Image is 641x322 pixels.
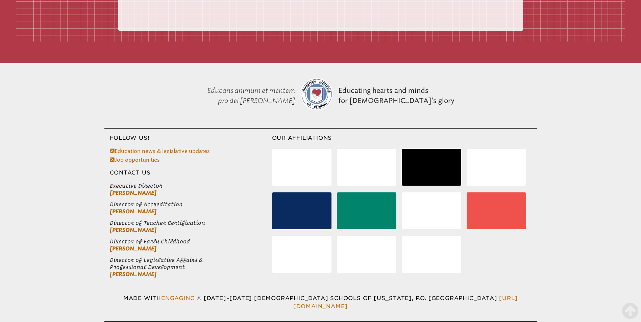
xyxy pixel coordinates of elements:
p: Educating hearts and minds for [DEMOGRAPHIC_DATA]’s glory [336,69,457,123]
a: [PERSON_NAME] [110,190,156,196]
img: csf-logo-web-colors.png [300,78,333,110]
span: © [DATE]–[DATE] [DEMOGRAPHIC_DATA] Schools of [US_STATE] [197,295,415,301]
a: [PERSON_NAME] [110,245,156,252]
a: [URL][DOMAIN_NAME] [293,295,518,310]
a: [PERSON_NAME] [110,208,156,215]
a: Job opportunities [110,157,160,163]
a: [PERSON_NAME] [110,271,156,277]
a: Education news & legislative updates [110,148,210,154]
h3: Contact Us [104,169,272,177]
span: Made with [123,295,197,301]
span: Director of Teacher Certification [110,219,272,226]
span: Executive Director [110,182,272,189]
span: Director of Legislative Affairs & Professional Development [110,257,272,271]
a: Engaging [161,295,195,301]
span: , [412,295,414,301]
span: P.O. [GEOGRAPHIC_DATA] [416,295,497,301]
span: Director of Accreditation [110,201,272,208]
span: Director of Early Childhood [110,238,272,245]
a: [PERSON_NAME] [110,227,156,233]
h3: Follow Us! [104,134,272,142]
h3: Our Affiliations [272,134,537,142]
p: Educans animum et mentem pro dei [PERSON_NAME] [184,69,298,123]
